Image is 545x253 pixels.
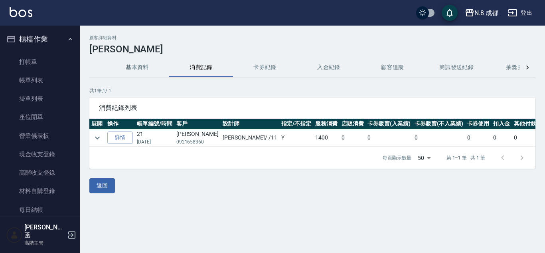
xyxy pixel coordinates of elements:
[491,119,512,129] th: 扣入金
[446,154,485,161] p: 第 1–1 筆 共 1 筆
[24,239,65,247] p: 高階主管
[3,182,77,200] a: 材料自購登錄
[135,129,174,147] td: 21
[279,129,313,147] td: Y
[462,5,502,21] button: N.8 成都
[137,138,172,145] p: [DATE]
[365,119,413,129] th: 卡券販賣(入業績)
[89,44,535,55] h3: [PERSON_NAME]
[340,119,366,129] th: 店販消費
[3,201,77,219] a: 每日結帳
[3,127,77,145] a: 營業儀表板
[105,58,169,77] button: 基本資料
[24,223,65,239] h5: [PERSON_NAME]函
[89,178,115,193] button: 返回
[415,147,434,169] div: 50
[465,119,492,129] th: 卡券使用
[89,35,535,40] h2: 顧客詳細資料
[505,6,535,20] button: 登出
[365,129,413,147] td: 0
[3,108,77,126] a: 座位開單
[135,119,174,129] th: 帳單編號/時間
[105,119,135,129] th: 操作
[340,129,366,147] td: 0
[10,7,32,17] img: Logo
[361,58,425,77] button: 顧客追蹤
[221,119,279,129] th: 設計師
[425,58,488,77] button: 簡訊發送紀錄
[313,129,340,147] td: 1400
[3,53,77,71] a: 打帳單
[413,119,465,129] th: 卡券販賣(不入業績)
[465,129,492,147] td: 0
[474,8,498,18] div: N.8 成都
[413,129,465,147] td: 0
[3,163,77,182] a: 高階收支登錄
[99,104,526,112] span: 消費紀錄列表
[313,119,340,129] th: 服務消費
[3,90,77,108] a: 掛單列表
[221,129,279,147] td: [PERSON_NAME] / /11
[3,29,77,50] button: 櫃檯作業
[442,5,458,21] button: save
[297,58,361,77] button: 入金紀錄
[233,58,297,77] button: 卡券紀錄
[174,119,221,129] th: 客戶
[3,71,77,90] a: 帳單列表
[89,87,535,94] p: 共 1 筆, 1 / 1
[3,145,77,163] a: 現金收支登錄
[91,132,103,144] button: expand row
[107,131,133,144] a: 詳情
[176,138,219,145] p: 0921658360
[89,119,105,129] th: 展開
[169,58,233,77] button: 消費記錄
[383,154,411,161] p: 每頁顯示數量
[279,119,313,129] th: 指定/不指定
[174,129,221,147] td: [PERSON_NAME]
[491,129,512,147] td: 0
[6,227,22,243] img: Person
